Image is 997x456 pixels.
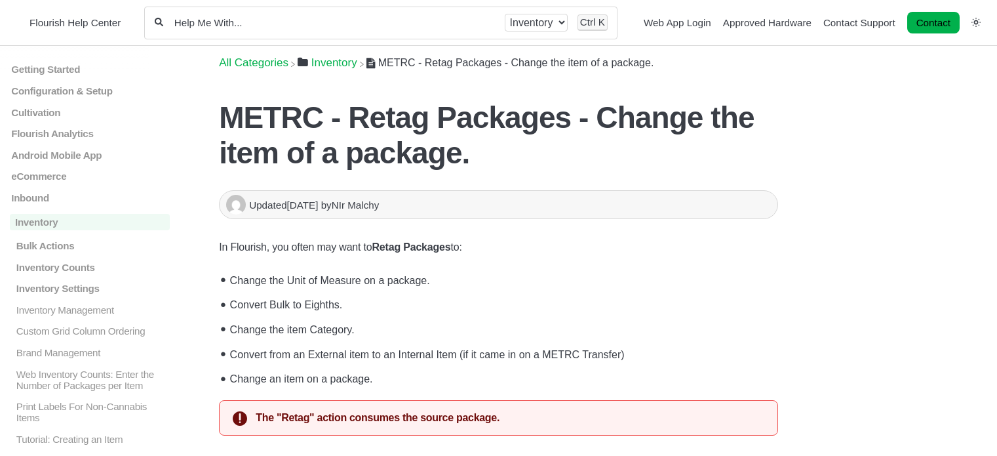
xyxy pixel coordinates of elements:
[15,261,170,272] p: Inventory Counts
[10,85,170,96] a: Configuration & Setup
[10,261,170,272] a: Inventory Counts
[298,56,357,69] a: Inventory
[225,266,778,291] li: Change the Unit of Measure on a package.
[723,17,811,28] a: Approved Hardware navigation item
[225,365,778,390] li: Change an item on a package.
[644,17,711,28] a: Web App Login navigation item
[10,64,170,75] a: Getting Started
[971,16,981,28] a: Switch dark mode setting
[15,304,170,316] p: Inventory Management
[256,412,499,423] strong: The "Retag" action consumes the source package.
[907,12,960,33] a: Contact
[15,368,170,390] p: Web Inventory Counts: Enter the Number of Packages per Item
[372,241,451,253] strong: Retag Packages
[10,283,170,294] a: Inventory Settings
[219,239,778,256] p: In Flourish, you often may want to to:
[10,192,170,203] a: Inbound
[10,214,170,230] a: Inventory
[823,17,895,28] a: Contact Support navigation item
[16,14,121,31] a: Flourish Help Center
[10,304,170,316] a: Inventory Management
[311,56,357,70] span: ​Inventory
[10,325,170,337] a: Custom Grid Column Ordering
[10,240,170,251] a: Bulk Actions
[10,368,170,390] a: Web Inventory Counts: Enter the Number of Packages per Item
[225,291,778,316] li: Convert Bulk to Eighths.
[10,401,170,423] a: Print Labels For Non-Cannabis Items
[16,14,23,31] img: Flourish Help Center Logo
[15,347,170,358] p: Brand Management
[15,283,170,294] p: Inventory Settings
[15,401,170,423] p: Print Labels For Non-Cannabis Items
[10,150,170,161] a: Android Mobile App
[226,195,246,215] img: NIr Malchy
[580,16,596,28] kbd: Ctrl
[15,240,170,251] p: Bulk Actions
[29,17,121,28] span: Flourish Help Center
[10,347,170,358] a: Brand Management
[332,199,380,211] span: NIr Malchy
[249,199,321,211] span: Updated
[321,199,380,211] span: by
[10,434,170,445] a: Tutorial: Creating an Item
[378,57,654,68] span: METRC - Retag Packages - Change the item of a package.
[225,341,778,365] li: Convert from an External item to an Internal Item (if it came in on a METRC Transfer)
[10,128,170,139] a: Flourish Analytics
[219,56,288,70] span: All Categories
[219,100,778,171] h1: METRC - Retag Packages - Change the item of a package.
[15,325,170,337] p: Custom Grid Column Ordering
[219,56,288,69] a: Breadcrumb link to All Categories
[15,434,170,445] p: Tutorial: Creating an Item
[598,16,605,28] kbd: K
[287,199,319,211] time: [DATE]
[225,316,778,341] li: Change the item Category.
[904,14,963,32] li: Contact desktop
[10,171,170,182] a: eCommerce
[173,16,495,29] input: Help Me With...
[10,106,170,117] a: Cultivation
